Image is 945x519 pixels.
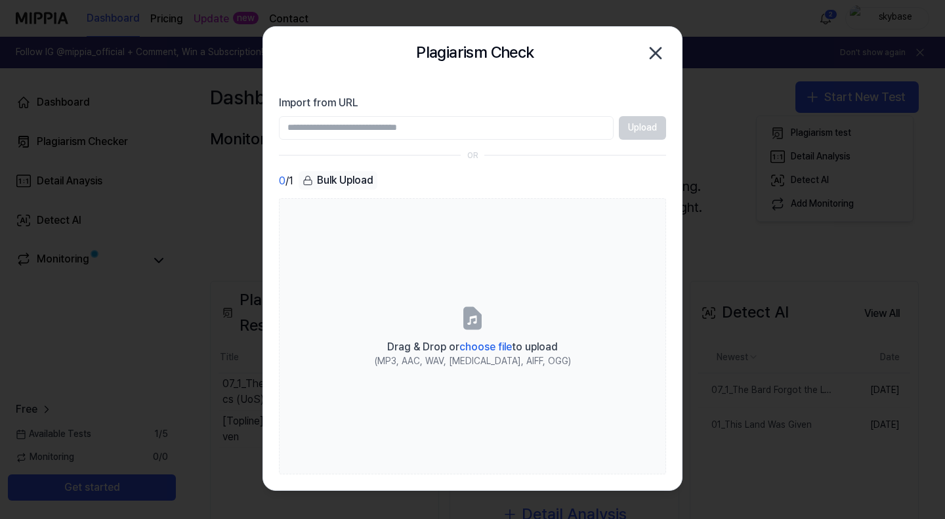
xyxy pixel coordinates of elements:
[279,173,285,189] span: 0
[299,171,377,190] button: Bulk Upload
[387,341,558,353] span: Drag & Drop or to upload
[279,171,293,190] div: / 1
[416,40,534,65] h2: Plagiarism Check
[375,355,571,368] div: (MP3, AAC, WAV, [MEDICAL_DATA], AIFF, OGG)
[279,95,666,111] label: Import from URL
[467,150,478,161] div: OR
[459,341,512,353] span: choose file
